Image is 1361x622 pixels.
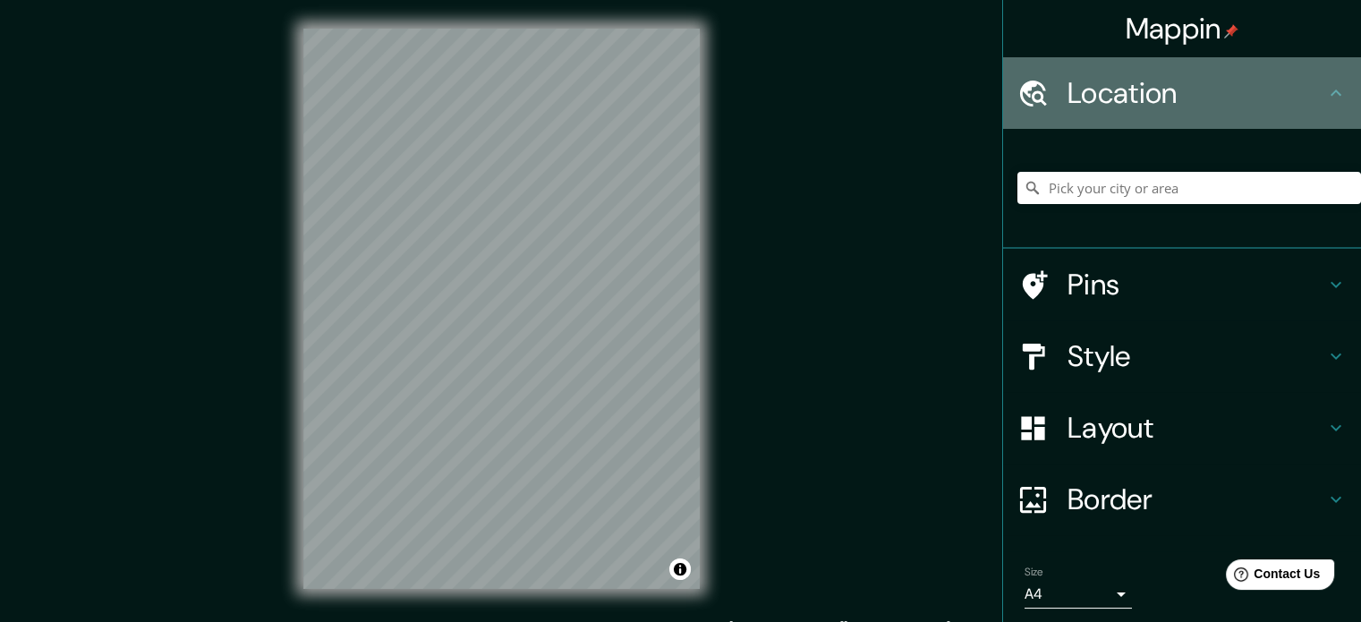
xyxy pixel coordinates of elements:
[1224,24,1238,38] img: pin-icon.png
[1025,580,1132,609] div: A4
[1003,320,1361,392] div: Style
[1025,565,1043,580] label: Size
[1068,338,1325,374] h4: Style
[1068,410,1325,446] h4: Layout
[1003,249,1361,320] div: Pins
[669,558,691,580] button: Toggle attribution
[1003,464,1361,535] div: Border
[1126,11,1239,47] h4: Mappin
[1003,392,1361,464] div: Layout
[1003,57,1361,129] div: Location
[1068,481,1325,517] h4: Border
[303,29,700,589] canvas: Map
[1202,552,1341,602] iframe: Help widget launcher
[1068,267,1325,302] h4: Pins
[1068,75,1325,111] h4: Location
[1017,172,1361,204] input: Pick your city or area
